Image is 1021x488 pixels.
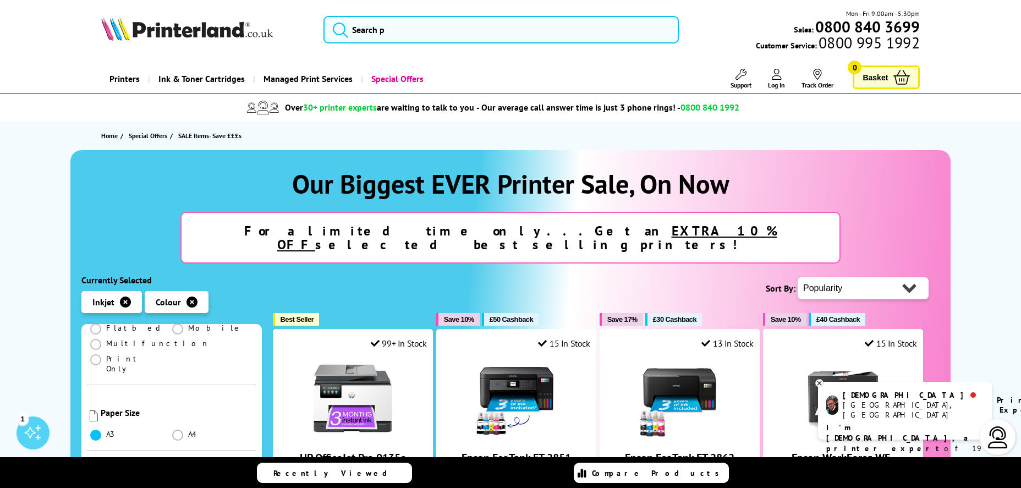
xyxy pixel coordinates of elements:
[482,313,539,326] button: £50 Cashback
[701,338,753,349] div: 13 In Stock
[106,338,210,348] span: Multifunction
[600,313,643,326] button: Save 17%
[863,70,888,85] span: Basket
[253,65,361,93] a: Managed Print Services
[802,431,884,442] a: Epson WorkForce WF-7840DTWF
[311,357,394,440] img: HP OfficeJet Pro 9135e
[846,8,920,19] span: Mon - Fri 9:00am - 5:30pm
[843,390,983,400] div: [DEMOGRAPHIC_DATA]
[731,69,751,89] a: Support
[768,69,785,89] a: Log In
[101,17,273,41] img: Printerland Logo
[106,429,116,439] span: A3
[476,102,739,113] span: - Our average call answer time is just 3 phone rings! -
[323,16,679,43] input: Search p
[106,323,164,333] span: Flatbed
[865,338,916,349] div: 15 In Stock
[607,315,638,323] span: Save 17%
[156,297,181,308] span: Colour
[771,315,801,323] span: Save 10%
[843,400,983,420] div: [GEOGRAPHIC_DATA], [GEOGRAPHIC_DATA]
[475,431,557,442] a: Epson EcoTank ET-2851
[361,65,432,93] a: Special Offers
[638,431,721,442] a: Epson EcoTank ET-2862
[300,451,406,465] a: HP OfficeJet Pro 9135e
[802,69,833,89] a: Track Order
[625,451,734,465] a: Epson EcoTank ET-2862
[853,65,920,89] a: Basket 0
[178,131,241,140] span: SALE Items- Save £££s
[188,429,198,439] span: A4
[273,313,320,326] button: Best Seller
[101,65,148,93] a: Printers
[257,463,412,483] a: Recently Viewed
[92,297,114,308] span: Inkjet
[826,396,838,415] img: chris-livechat.png
[794,24,814,35] span: Sales:
[766,283,795,294] span: Sort By:
[81,275,262,286] div: Currently Selected
[756,37,920,51] span: Customer Service:
[802,357,884,440] img: Epson WorkForce WF-7840DTWF
[848,61,861,74] span: 0
[273,468,398,478] span: Recently Viewed
[814,21,920,32] a: 0800 840 3699
[17,413,29,425] div: 1
[101,407,254,418] div: Paper Size
[987,426,1009,448] img: user-headset-light.svg
[815,17,920,37] b: 0800 840 3699
[816,315,860,323] span: £40 Cashback
[81,167,940,201] h1: Our Biggest EVER Printer Sale, On Now
[311,431,394,442] a: HP OfficeJet Pro 9135e
[188,323,243,333] span: Mobile
[731,81,751,89] span: Support
[101,130,120,141] a: Home
[436,313,480,326] button: Save 10%
[763,313,806,326] button: Save 10%
[817,37,920,48] span: 0800 995 1992
[106,354,172,374] span: Print Only
[462,451,571,465] a: Epson EcoTank ET-2851
[792,451,894,479] a: Epson WorkForce WF-7840DTWF
[101,17,310,43] a: Printerland Logo
[768,81,785,89] span: Log In
[538,338,590,349] div: 15 In Stock
[826,423,971,453] b: I'm [DEMOGRAPHIC_DATA], a printer expert
[371,338,427,349] div: 99+ In Stock
[281,315,314,323] span: Best Seller
[826,423,984,485] p: of 19 years! Leave me a message and I'll respond ASAP
[490,315,533,323] span: £50 Cashback
[653,315,696,323] span: £30 Cashback
[158,65,245,93] span: Ink & Toner Cartridges
[90,410,98,421] img: Paper Size
[592,468,725,478] span: Compare Products
[809,313,865,326] button: £40 Cashback
[680,102,739,113] span: 0800 840 1992
[285,102,474,113] span: Over are waiting to talk to you
[303,102,377,113] span: 30+ printer experts
[129,130,170,141] a: Special Offers
[444,315,474,323] span: Save 10%
[244,222,777,253] strong: For a limited time only...Get an selected best selling printers!
[148,65,253,93] a: Ink & Toner Cartridges
[574,463,729,483] a: Compare Products
[638,357,721,440] img: Epson EcoTank ET-2862
[645,313,702,326] button: £30 Cashback
[277,222,777,253] u: EXTRA 10% OFF
[475,357,557,440] img: Epson EcoTank ET-2851
[129,130,167,141] span: Special Offers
